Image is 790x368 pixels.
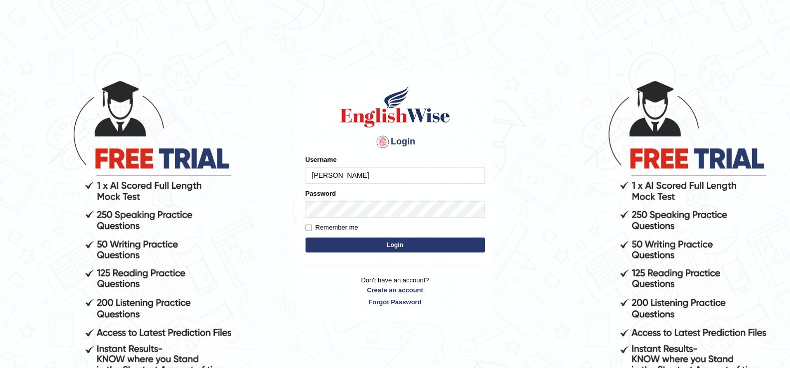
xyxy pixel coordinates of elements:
a: Forgot Password [306,297,485,307]
label: Password [306,189,336,198]
button: Login [306,238,485,252]
a: Create an account [306,285,485,295]
p: Don't have an account? [306,275,485,306]
h4: Login [306,134,485,150]
label: Remember me [306,223,358,233]
input: Remember me [306,225,312,231]
img: Logo of English Wise sign in for intelligent practice with AI [338,84,452,129]
label: Username [306,155,337,164]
